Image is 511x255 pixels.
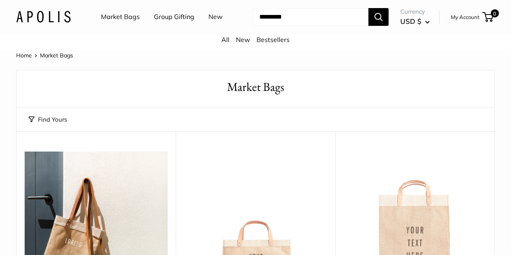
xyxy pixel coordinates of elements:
[253,8,368,26] input: Search...
[101,11,140,23] a: Market Bags
[368,8,389,26] button: Search
[483,12,493,22] a: 0
[208,11,223,23] a: New
[40,52,73,59] span: Market Bags
[29,78,482,96] h1: Market Bags
[451,12,479,22] a: My Account
[154,11,194,23] a: Group Gifting
[29,114,67,125] button: Find Yours
[16,50,73,61] nav: Breadcrumb
[400,15,430,28] button: USD $
[400,17,421,25] span: USD $
[236,36,250,44] a: New
[221,36,229,44] a: All
[16,52,32,59] a: Home
[491,9,499,17] span: 0
[257,36,290,44] a: Bestsellers
[16,11,71,23] img: Apolis
[400,6,430,17] span: Currency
